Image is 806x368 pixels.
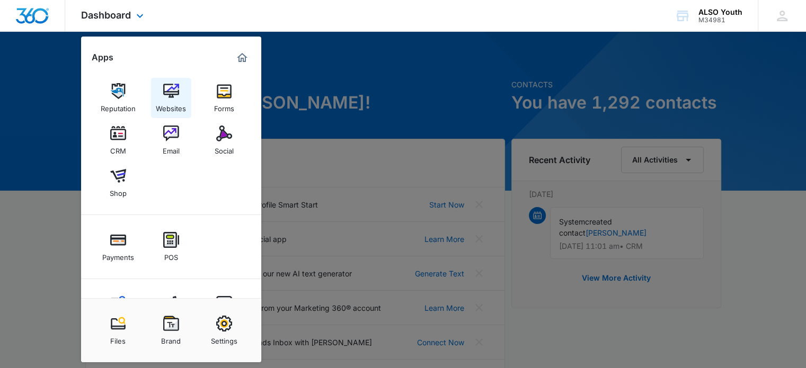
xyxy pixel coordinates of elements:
a: Files [98,310,138,351]
div: account id [698,16,742,24]
a: CRM [98,120,138,160]
a: Marketing 360® Dashboard [234,49,251,66]
div: Social [215,141,234,155]
div: Payments [102,248,134,262]
a: Social [204,120,244,160]
div: Websites [156,99,186,113]
div: CRM [110,141,126,155]
a: Forms [204,78,244,118]
h2: Apps [92,52,113,62]
a: Brand [151,310,191,351]
a: Shop [98,163,138,203]
div: Settings [211,331,237,345]
div: Brand [161,331,181,345]
div: Reputation [101,99,136,113]
a: Websites [151,78,191,118]
a: POS [151,227,191,267]
a: Payments [98,227,138,267]
div: Shop [110,184,127,198]
a: Email [151,120,191,160]
div: Forms [214,99,234,113]
div: Files [110,331,126,345]
div: POS [164,248,178,262]
a: Intelligence [204,291,244,331]
a: Settings [204,310,244,351]
div: Email [163,141,180,155]
span: Dashboard [81,10,131,21]
div: account name [698,8,742,16]
a: Reputation [98,78,138,118]
a: Content [98,291,138,331]
a: Ads [151,291,191,331]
